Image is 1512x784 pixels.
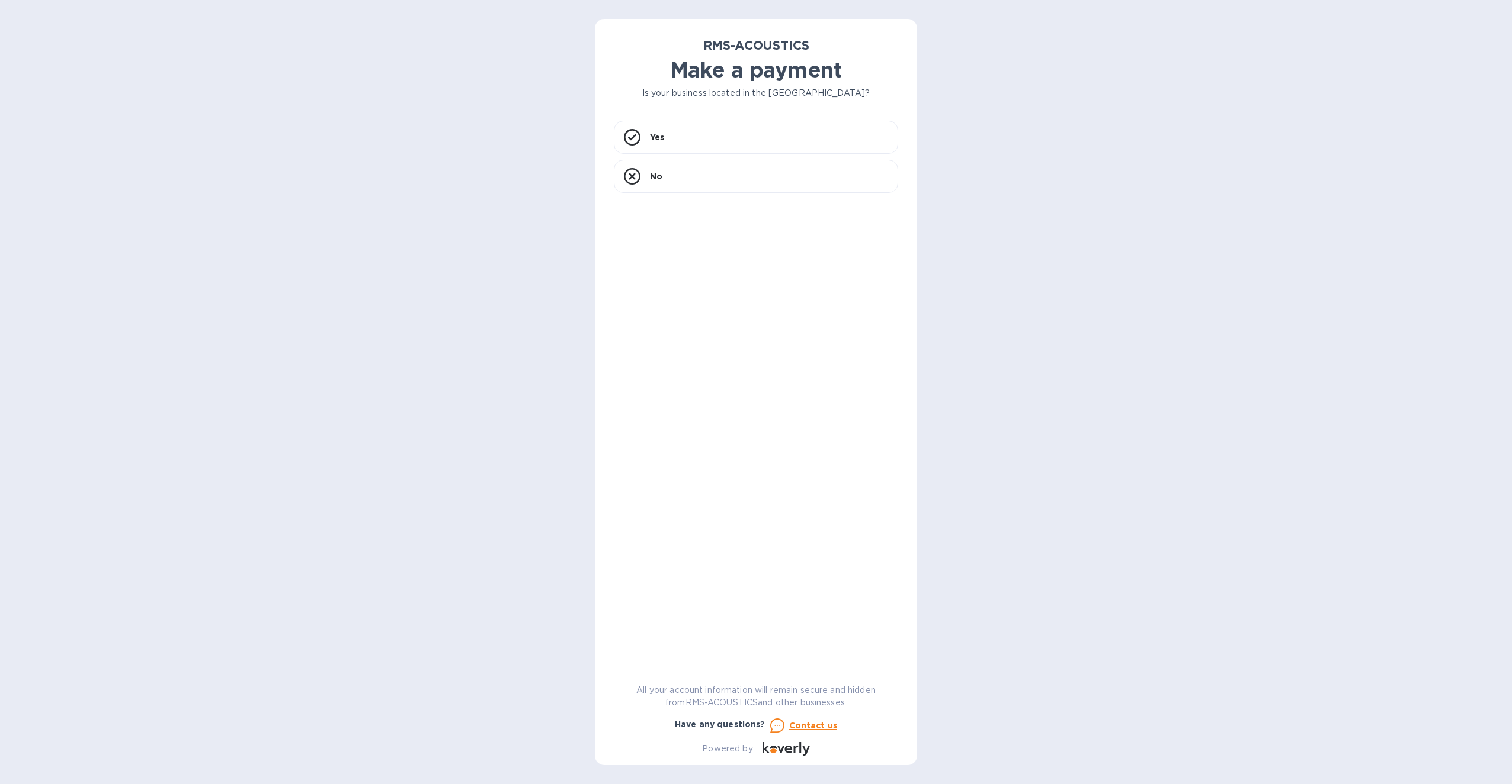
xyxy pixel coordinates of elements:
[614,57,898,82] h1: Make a payment
[703,38,809,53] b: RMS-ACOUSTICS
[702,743,752,755] p: Powered by
[614,87,898,99] p: Is your business located in the [GEOGRAPHIC_DATA]?
[675,720,765,729] b: Have any questions?
[650,170,662,182] p: No
[614,684,898,709] p: All your account information will remain secure and hidden from RMS-ACOUSTICS and other businesses.
[789,721,838,730] u: Contact us
[650,131,664,143] p: Yes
